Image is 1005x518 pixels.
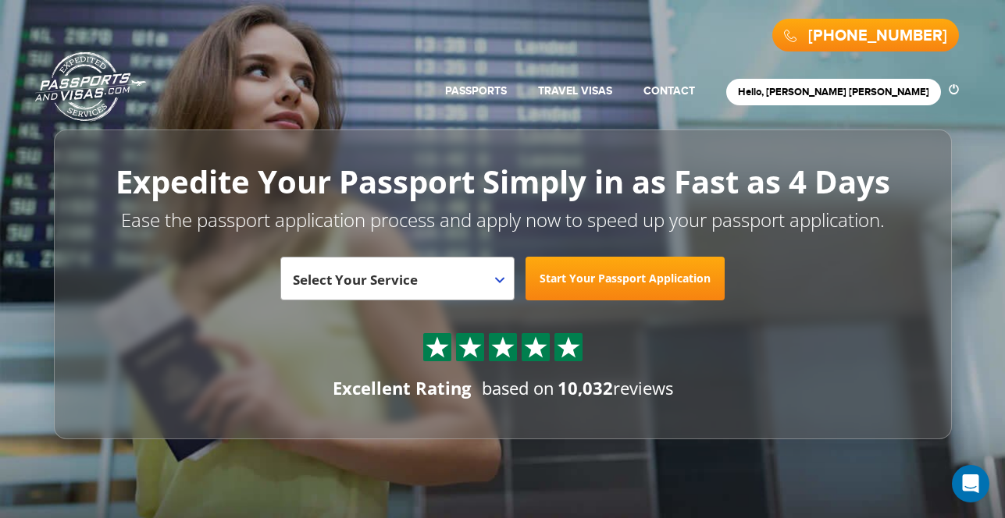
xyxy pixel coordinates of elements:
div: Excellent Rating [333,376,471,400]
img: Sprite St [426,335,449,359]
img: Sprite St [491,335,515,359]
a: Hello, [PERSON_NAME] [PERSON_NAME] [738,86,929,98]
strong: 10,032 [558,376,613,399]
a: Passports [445,84,507,98]
span: Select Your Service [280,257,515,300]
span: Select Your Service [293,271,418,289]
span: reviews [558,376,673,399]
a: Passports & [DOMAIN_NAME] [35,51,146,122]
img: Sprite St [458,335,482,359]
a: [PHONE_NUMBER] [808,27,947,45]
span: based on [482,376,554,399]
div: Open Intercom Messenger [952,465,989,502]
a: Start Your Passport Application [526,257,725,300]
img: Sprite St [557,335,580,359]
h1: Expedite Your Passport Simply in as Fast as 4 Days [89,165,917,199]
img: Sprite St [524,335,547,359]
a: Travel Visas [538,84,612,98]
span: Select Your Service [293,263,498,307]
p: Ease the passport application process and apply now to speed up your passport application. [89,207,917,233]
a: Contact [643,84,695,98]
